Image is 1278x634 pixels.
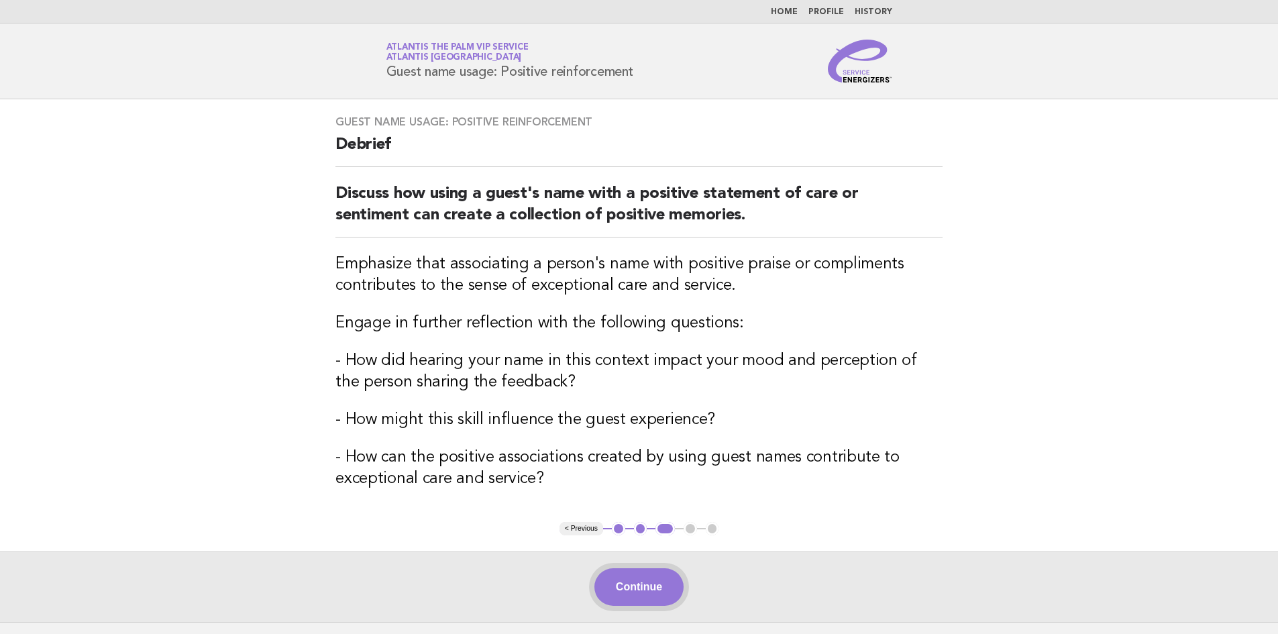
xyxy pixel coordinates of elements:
[386,54,522,62] span: Atlantis [GEOGRAPHIC_DATA]
[335,409,943,431] h3: - How might this skill influence the guest experience?
[855,8,892,16] a: History
[335,115,943,129] h3: Guest name usage: Positive reinforcement
[335,447,943,490] h3: - How can the positive associations created by using guest names contribute to exceptional care a...
[634,522,647,535] button: 2
[335,254,943,297] h3: Emphasize that associating a person's name with positive praise or compliments contributes to the...
[808,8,844,16] a: Profile
[335,134,943,167] h2: Debrief
[594,568,684,606] button: Continue
[612,522,625,535] button: 1
[771,8,798,16] a: Home
[335,313,943,334] h3: Engage in further reflection with the following questions:
[386,44,633,78] h1: Guest name usage: Positive reinforcement
[655,522,675,535] button: 3
[560,522,603,535] button: < Previous
[335,183,943,237] h2: Discuss how using a guest's name with a positive statement of care or sentiment can create a coll...
[386,43,529,62] a: Atlantis The Palm VIP ServiceAtlantis [GEOGRAPHIC_DATA]
[828,40,892,83] img: Service Energizers
[335,350,943,393] h3: - How did hearing your name in this context impact your mood and perception of the person sharing...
